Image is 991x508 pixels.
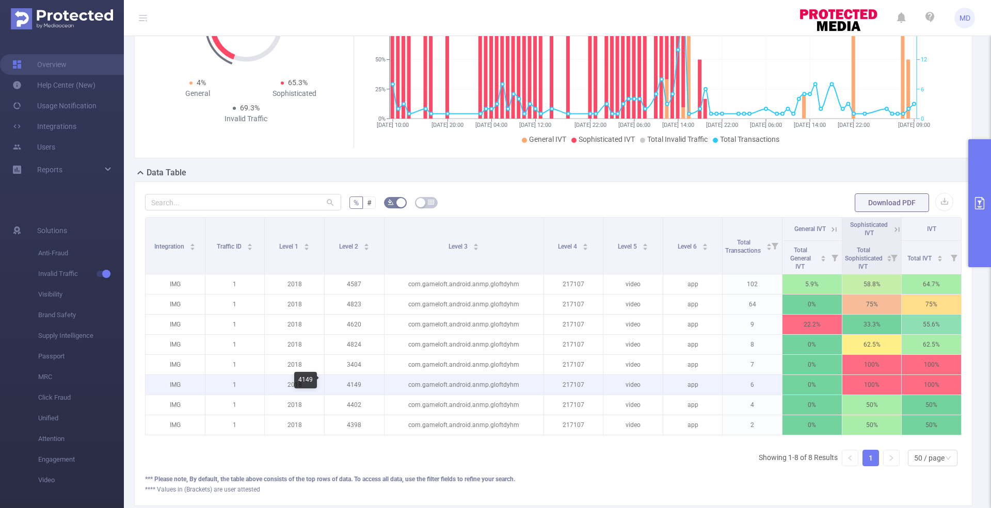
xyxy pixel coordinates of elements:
p: 3404 [325,355,384,374]
p: 1 [205,415,265,435]
div: **** Values in (Brackets) are user attested [145,485,962,494]
span: Brand Safety [38,305,124,325]
span: Level 2 [339,243,360,250]
li: Showing 1-8 of 8 Results [759,450,838,466]
li: Next Page [883,450,900,466]
tspan: [DATE] 14:00 [794,122,826,128]
p: 2018 [265,355,324,374]
p: 4620 [325,315,384,334]
p: IMG [146,395,205,415]
p: 100% [842,355,902,374]
p: 62.5% [902,335,961,354]
span: Reports [37,166,62,174]
p: IMG [146,294,205,314]
p: 0% [782,294,842,314]
p: app [663,395,723,415]
i: icon: bg-colors [388,199,394,205]
img: Protected Media [11,8,113,29]
div: Sort [702,242,708,248]
tspan: [DATE] 14:00 [662,122,694,128]
i: icon: caret-up [247,242,252,245]
p: 33.3% [842,315,902,334]
div: Sort [303,242,310,248]
span: Passport [38,346,124,367]
span: MD [960,8,970,28]
p: 4587 [325,274,384,294]
i: icon: caret-down [937,257,942,260]
p: 4 [723,395,782,415]
span: Click Fraud [38,387,124,408]
p: 64 [723,294,782,314]
p: 217107 [544,355,603,374]
span: Total Transactions [725,239,762,254]
p: 2 [723,415,782,435]
span: Supply Intelligence [38,325,124,346]
tspan: [DATE] 20:00 [431,122,463,128]
p: 2018 [265,415,324,435]
p: 217107 [544,274,603,294]
p: 217107 [544,315,603,334]
tspan: 50% [375,57,386,63]
i: icon: caret-up [303,242,309,245]
p: 1 [205,355,265,374]
p: 217107 [544,395,603,415]
p: 0% [782,355,842,374]
span: Integration [154,243,186,250]
span: Total General IVT [790,247,811,270]
div: General [149,88,246,99]
p: video [603,355,663,374]
a: Usage Notification [12,95,97,116]
i: Filter menu [947,241,961,274]
p: 5.9% [782,274,842,294]
p: video [603,294,663,314]
p: 4824 [325,335,384,354]
div: Sort [886,254,892,260]
p: 2018 [265,315,324,334]
p: 4823 [325,294,384,314]
span: Sophisticated IVT [579,135,635,143]
span: Total Invalid Traffic [647,135,708,143]
i: icon: caret-up [473,242,478,245]
span: Level 6 [678,243,698,250]
p: 4402 [325,395,384,415]
span: Visibility [38,284,124,305]
p: com.gameloft.android.anmp.gloftdyhm [385,395,544,415]
div: Invalid Traffic [198,113,295,124]
p: 0% [782,415,842,435]
p: 0% [782,375,842,395]
div: Sophisticated [246,88,343,99]
p: 4398 [325,415,384,435]
i: icon: caret-down [190,246,196,249]
p: IMG [146,335,205,354]
a: Reports [37,159,62,180]
tspan: 0 [921,116,924,122]
p: 6 [723,375,782,395]
p: app [663,355,723,374]
div: 50 / page [914,450,945,466]
p: video [603,395,663,415]
p: com.gameloft.android.anmp.gloftdyhm [385,274,544,294]
div: 4149 [294,372,317,388]
div: Sort [642,242,648,248]
span: 65.3% [288,78,308,87]
i: icon: caret-down [820,257,826,260]
span: Traffic ID [217,243,243,250]
p: IMG [146,355,205,374]
tspan: 0% [378,116,386,122]
span: Total IVT [907,255,933,262]
p: com.gameloft.android.anmp.gloftdyhm [385,415,544,435]
div: Sort [247,242,253,248]
tspan: [DATE] 22:00 [706,122,738,128]
span: Total Transactions [720,135,779,143]
p: 9 [723,315,782,334]
span: Attention [38,429,124,449]
p: video [603,274,663,294]
p: IMG [146,315,205,334]
p: 50% [902,415,961,435]
p: 217107 [544,415,603,435]
p: 1 [205,375,265,395]
tspan: [DATE] 04:00 [475,122,507,128]
p: app [663,274,723,294]
span: Level 3 [449,243,469,250]
i: Filter menu [768,218,782,274]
